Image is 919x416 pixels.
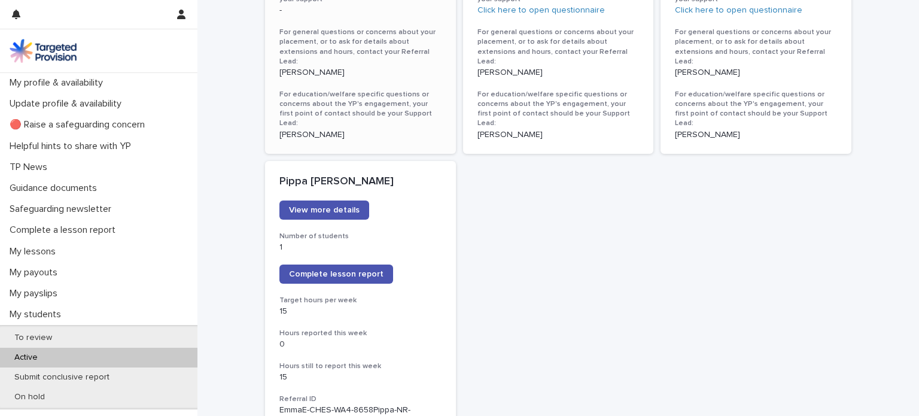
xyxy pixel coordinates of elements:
h3: For education/welfare specific questions or concerns about the YP's engagement, your first point ... [477,90,640,129]
h3: For education/welfare specific questions or concerns about the YP's engagement, your first point ... [279,90,442,129]
p: My lessons [5,246,65,257]
p: My students [5,309,71,320]
h3: Referral ID [279,394,442,404]
p: My payouts [5,267,67,278]
p: [PERSON_NAME] [279,130,442,140]
p: Complete a lesson report [5,224,125,236]
p: My payslips [5,288,67,299]
p: Pippa [PERSON_NAME] [279,175,442,189]
span: Complete lesson report [289,270,384,278]
p: [PERSON_NAME] [675,130,837,140]
a: Click here to open questionnaire [675,6,802,14]
p: Submit conclusive report [5,372,119,382]
p: [PERSON_NAME] [279,68,442,78]
span: View more details [289,206,360,214]
p: On hold [5,392,54,402]
p: Safeguarding newsletter [5,204,121,215]
p: TP News [5,162,57,173]
h3: For general questions or concerns about your placement, or to ask for details about extensions an... [477,28,640,66]
h3: Hours still to report this week [279,362,442,371]
p: To review [5,333,62,343]
p: Helpful hints to share with YP [5,141,141,152]
p: [PERSON_NAME] [477,68,640,78]
p: 15 [279,306,442,317]
h3: For general questions or concerns about your placement, or to ask for details about extensions an... [675,28,837,66]
h3: Target hours per week [279,296,442,305]
p: Update profile & availability [5,98,131,110]
p: 1 [279,242,442,253]
p: 15 [279,372,442,382]
p: - [279,5,442,16]
a: Click here to open questionnaire [477,6,605,14]
h3: Number of students [279,232,442,241]
h3: For general questions or concerns about your placement, or to ask for details about extensions an... [279,28,442,66]
h3: For education/welfare specific questions or concerns about the YP's engagement, your first point ... [675,90,837,129]
h3: Hours reported this week [279,329,442,338]
a: Complete lesson report [279,265,393,284]
p: [PERSON_NAME] [477,130,640,140]
p: 0 [279,339,442,350]
p: Active [5,353,47,363]
p: [PERSON_NAME] [675,68,837,78]
p: 🔴 Raise a safeguarding concern [5,119,154,130]
a: View more details [279,201,369,220]
p: My profile & availability [5,77,112,89]
img: M5nRWzHhSzIhMunXDL62 [10,39,77,63]
p: Guidance documents [5,183,106,194]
